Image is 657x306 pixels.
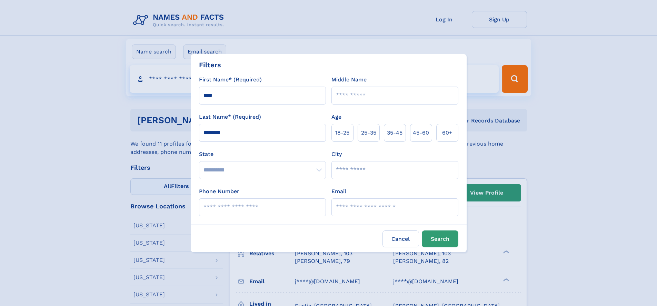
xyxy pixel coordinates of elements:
label: Email [331,187,346,196]
label: State [199,150,326,158]
label: Phone Number [199,187,239,196]
label: Age [331,113,341,121]
span: 45‑60 [413,129,429,137]
button: Search [422,230,458,247]
div: Filters [199,60,221,70]
span: 18‑25 [335,129,349,137]
span: 25‑35 [361,129,376,137]
label: Middle Name [331,76,367,84]
label: Cancel [382,230,419,247]
span: 35‑45 [387,129,402,137]
label: City [331,150,342,158]
label: First Name* (Required) [199,76,262,84]
span: 60+ [442,129,452,137]
label: Last Name* (Required) [199,113,261,121]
